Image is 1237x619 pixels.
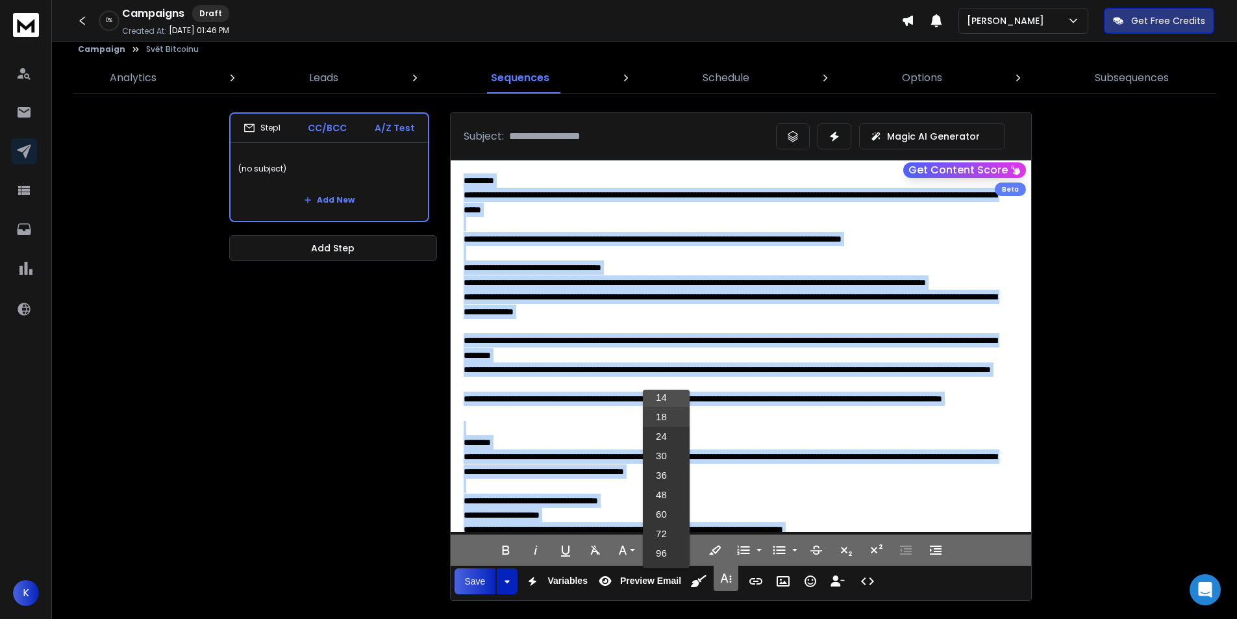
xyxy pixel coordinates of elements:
button: Preview Email [593,568,684,594]
span: Variables [545,575,590,587]
button: Italic (Ctrl+I) [523,537,548,563]
h1: Campaigns [122,6,184,21]
button: Font Family [613,537,638,563]
p: Schedule [703,70,749,86]
button: Decrease Indent (Ctrl+[) [893,537,918,563]
a: 30 [643,446,690,466]
p: A/Z Test [375,121,415,134]
button: Insert Link (Ctrl+K) [743,568,768,594]
button: Insert Unsubscribe Link [825,568,850,594]
a: 36 [643,466,690,485]
button: Add New [294,187,365,213]
a: Leads [301,62,346,94]
img: logo [13,13,39,37]
div: Beta [995,183,1026,196]
p: Subject: [464,129,504,144]
div: Step 1 [244,122,281,134]
a: 18 [643,407,690,427]
a: 60 [643,505,690,524]
a: 96 [643,544,690,563]
button: Campaign [78,44,125,55]
button: Save [455,568,496,594]
a: 48 [643,485,690,505]
button: Add Step [229,235,437,261]
button: Emoticons [798,568,823,594]
p: (no subject) [238,151,420,187]
button: Subscript [834,537,858,563]
a: 24 [643,427,690,446]
p: Get Free Credits [1131,14,1205,27]
p: Options [902,70,942,86]
button: K [13,580,39,606]
button: Increase Indent (Ctrl+]) [923,537,948,563]
button: Insert Image (Ctrl+P) [771,568,795,594]
p: Leads [309,70,338,86]
p: CC/BCC [308,121,347,134]
a: Subsequences [1087,62,1177,94]
a: Analytics [102,62,164,94]
a: Schedule [695,62,757,94]
button: Get Content Score [903,162,1026,178]
p: Created At: [122,26,166,36]
button: Superscript [864,537,888,563]
p: 0 % [106,17,112,25]
p: Sequences [491,70,549,86]
button: Variables [520,568,590,594]
p: [PERSON_NAME] [967,14,1049,27]
a: 72 [643,524,690,544]
p: Subsequences [1095,70,1169,86]
button: Bold (Ctrl+B) [494,537,518,563]
button: Magic AI Generator [859,123,1005,149]
p: Svět Bitcoinu [146,44,199,55]
span: Preview Email [618,575,684,587]
li: Step1CC/BCCA/Z Test(no subject)Add New [229,112,429,222]
button: Code View [855,568,880,594]
button: Underline (Ctrl+U) [553,537,578,563]
p: [DATE] 01:46 PM [169,25,229,36]
p: Magic AI Generator [887,130,980,143]
a: 14 [643,388,690,407]
div: Open Intercom Messenger [1190,574,1221,605]
button: Clear Formatting [583,537,608,563]
div: Draft [192,5,229,22]
a: Sequences [483,62,557,94]
button: Get Free Credits [1104,8,1214,34]
a: Options [894,62,950,94]
button: Background Color [703,537,727,563]
p: Analytics [110,70,156,86]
